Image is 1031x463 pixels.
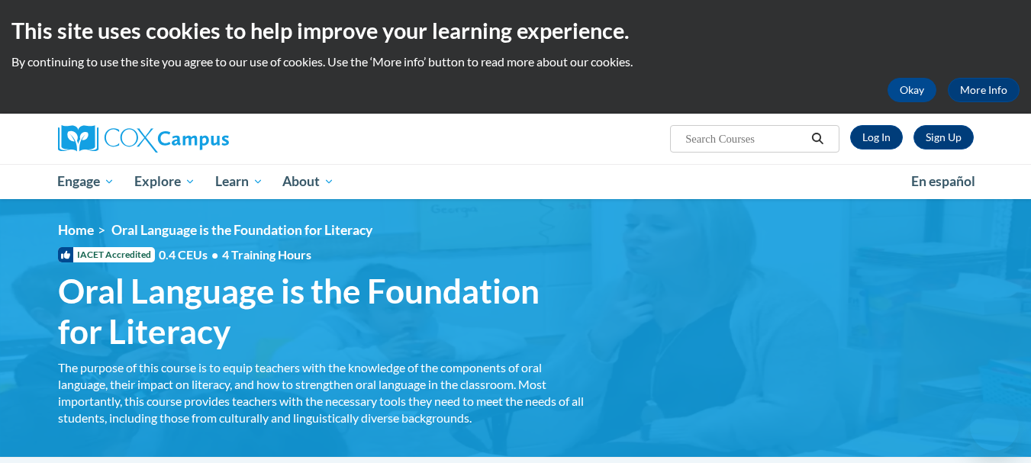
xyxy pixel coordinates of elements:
[684,130,806,148] input: Search Courses
[48,164,125,199] a: Engage
[911,173,975,189] span: En español
[222,247,311,262] span: 4 Training Hours
[35,164,997,199] div: Main menu
[913,125,974,150] a: Register
[11,53,1020,70] p: By continuing to use the site you agree to our use of cookies. Use the ‘More info’ button to read...
[159,246,311,263] span: 0.4 CEUs
[58,247,155,262] span: IACET Accredited
[282,172,334,191] span: About
[134,172,195,191] span: Explore
[850,125,903,150] a: Log In
[806,130,829,148] button: Search
[57,172,114,191] span: Engage
[970,402,1019,451] iframe: Button to launch messaging window
[215,172,263,191] span: Learn
[948,78,1020,102] a: More Info
[901,166,985,198] a: En español
[888,78,936,102] button: Okay
[58,271,585,352] span: Oral Language is the Foundation for Literacy
[58,359,585,426] div: The purpose of this course is to equip teachers with the knowledge of the components of oral lang...
[272,164,344,199] a: About
[58,125,348,153] a: Cox Campus
[58,125,229,153] img: Cox Campus
[11,15,1020,46] h2: This site uses cookies to help improve your learning experience.
[58,222,94,238] a: Home
[205,164,273,199] a: Learn
[124,164,205,199] a: Explore
[211,247,218,262] span: •
[111,222,372,238] span: Oral Language is the Foundation for Literacy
